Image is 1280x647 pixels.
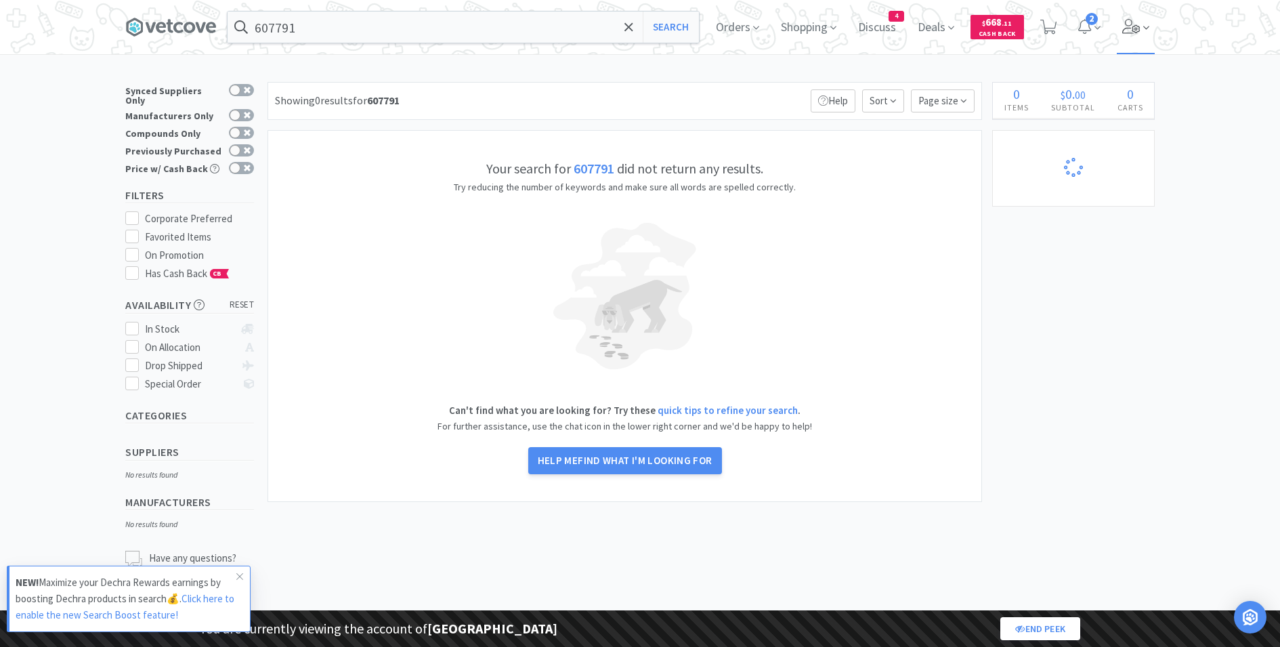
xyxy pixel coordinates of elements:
i: No results found [125,469,177,480]
span: 668 [982,16,1012,28]
p: For further assistance, use the chat icon in the lower right corner and we'd be happy to help! [422,419,828,434]
a: End Peek [1000,617,1080,640]
span: 0 [1127,85,1134,102]
span: 00 [1075,88,1086,102]
div: . [1040,87,1106,101]
div: In Stock [145,321,235,337]
p: Help [811,89,855,112]
span: find what I'm looking for [578,454,712,467]
h5: Filters [125,188,254,203]
p: You are currently viewing the account of [200,618,557,640]
strong: 607791 [367,93,400,107]
input: Search by item, sku, manufacturer, ingredient, size... [228,12,699,43]
h5: Manufacturers [125,495,254,510]
span: 2 [1086,13,1098,25]
h5: Categories [125,408,254,423]
span: for [353,93,400,107]
div: Synced Suppliers Only [125,84,222,105]
div: On Allocation [145,339,235,356]
img: blind-dog-light.png [551,194,700,398]
div: On Promotion [145,247,255,264]
h4: Items [993,101,1040,114]
h5: Availability [125,297,254,313]
span: CB [211,270,224,278]
span: . 11 [1002,19,1012,28]
h4: Subtotal [1040,101,1106,114]
span: 0 [1013,85,1020,102]
div: Previously Purchased [125,144,222,156]
h5: Suppliers [125,444,254,460]
a: $668.11Cash Back [970,9,1024,45]
a: quick tips to refine your search [658,404,798,417]
span: Page size [911,89,975,112]
strong: [GEOGRAPHIC_DATA] [427,620,557,637]
button: Search [643,12,699,43]
p: Have any questions? [149,551,236,565]
h5: Your search for did not return any results. [422,158,828,180]
div: Price w/ Cash Back [125,162,222,173]
span: Has Cash Back [145,267,230,280]
span: $ [1061,88,1065,102]
button: Help mefind what I'm looking for [528,447,722,474]
h4: Carts [1106,101,1154,114]
strong: NEW! [16,576,39,589]
p: Maximize your Dechra Rewards earnings by boosting Dechra products in search💰. [16,575,236,623]
div: Drop Shipped [145,358,235,374]
span: reset [230,298,255,312]
p: Try reducing the number of keywords and make sure all words are spelled correctly. [422,180,828,194]
strong: 607791 [574,160,614,177]
div: Favorited Items [145,229,255,245]
div: Showing 0 results [275,92,400,110]
div: Corporate Preferred [145,211,255,227]
span: 0 [1065,85,1072,102]
div: Compounds Only [125,127,222,138]
strong: Can't find what you are looking for? Try these . [449,404,801,417]
i: No results found [125,519,177,529]
span: Sort [862,89,904,112]
span: Cash Back [979,30,1016,39]
div: Open Intercom Messenger [1234,601,1266,633]
span: 4 [889,12,903,21]
div: Manufacturers Only [125,109,222,121]
a: Discuss4 [853,22,901,34]
div: Special Order [145,376,235,392]
span: $ [982,19,985,28]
